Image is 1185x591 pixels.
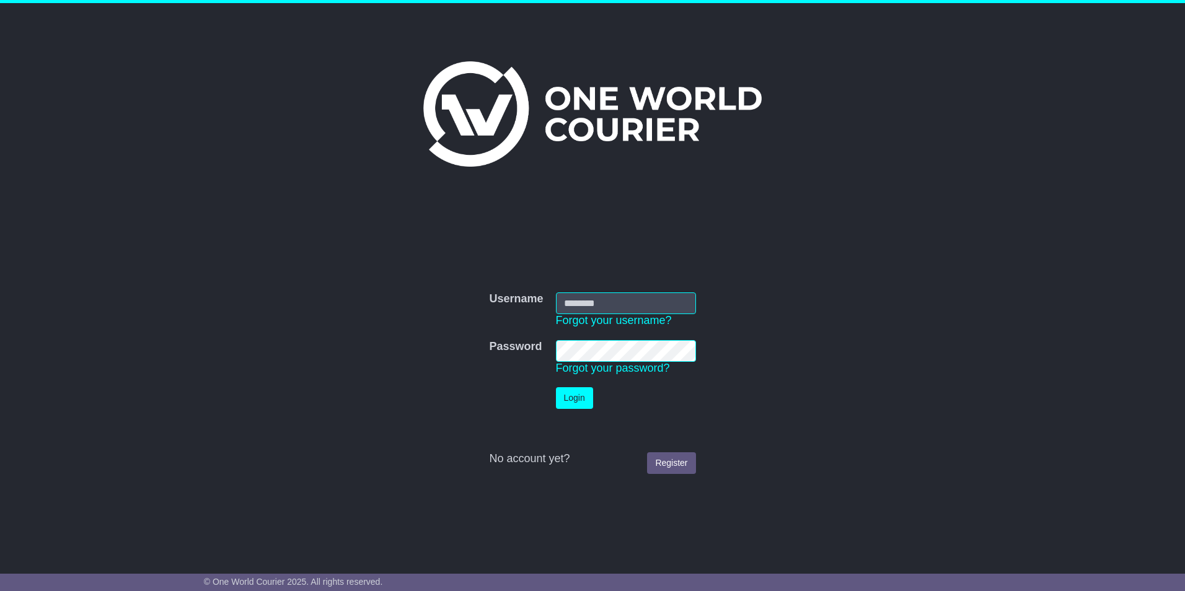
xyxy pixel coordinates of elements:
a: Forgot your password? [556,362,670,374]
a: Register [647,452,695,474]
div: No account yet? [489,452,695,466]
label: Password [489,340,542,354]
span: © One World Courier 2025. All rights reserved. [204,577,383,587]
label: Username [489,292,543,306]
img: One World [423,61,762,167]
a: Forgot your username? [556,314,672,326]
button: Login [556,387,593,409]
